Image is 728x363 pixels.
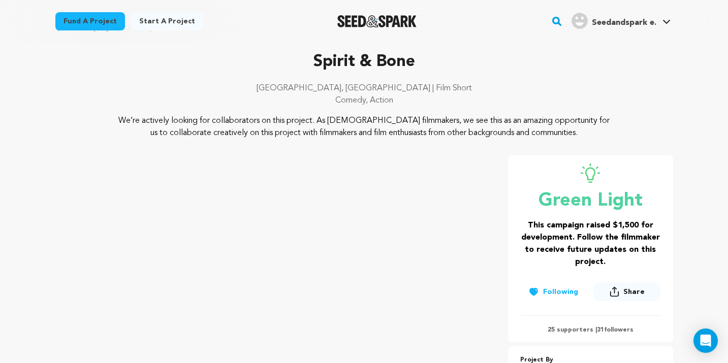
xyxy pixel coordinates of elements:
span: Seedandspark e.'s Profile [569,11,673,32]
p: Comedy, Action [55,94,673,107]
p: We’re actively looking for collaborators on this project. As [DEMOGRAPHIC_DATA] filmmakers, we se... [117,115,611,139]
span: Share [623,287,645,297]
span: 31 [597,327,604,333]
p: Spirit & Bone [55,50,673,74]
a: Fund a project [55,12,125,30]
div: Open Intercom Messenger [693,328,718,353]
p: Green Light [520,191,661,211]
a: Start a project [131,12,203,30]
p: [GEOGRAPHIC_DATA], [GEOGRAPHIC_DATA] | Film Short [55,82,673,94]
p: 25 supporters | followers [520,326,661,334]
a: Seedandspark e.'s Profile [569,11,673,29]
div: Seedandspark e.'s Profile [572,13,656,29]
button: Share [593,282,660,301]
h3: This campaign raised $1,500 for development. Follow the filmmaker to receive future updates on th... [520,219,661,268]
span: Share [593,282,660,305]
img: Seed&Spark Logo Dark Mode [337,15,417,27]
button: Following [520,283,586,301]
a: Seed&Spark Homepage [337,15,417,27]
img: user.png [572,13,588,29]
span: Seedandspark e. [592,19,656,27]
